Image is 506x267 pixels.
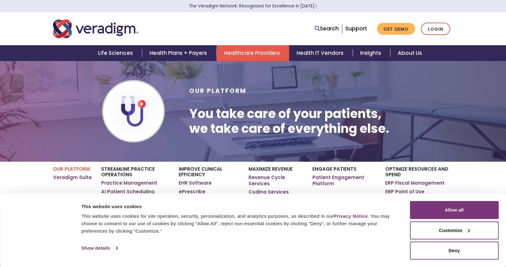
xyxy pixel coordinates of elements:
a: Revenue Cycle Services [249,174,303,186]
a: Get Demo [377,23,415,35]
a: Patient Engagement Platform [312,174,376,186]
a: Veradigm Suite [53,174,92,181]
a: Login [421,23,450,35]
button: Allow all [410,201,499,219]
a: Health Plans + Payers [142,45,216,61]
a: ERP Fiscal Management [385,180,445,186]
button: Deny [410,242,499,260]
a: ePrescribe [179,189,205,195]
a: AI Patient Scheduling [101,189,154,195]
div: This website uses cookies [81,203,396,210]
a: Insights [353,45,390,61]
a: Search [315,24,339,33]
a: ERP Point of Use [385,189,424,195]
a: Privacy Notice [334,213,368,219]
a: Healthcare Providers [217,45,289,61]
h1: You take care of your patients, we take care of everything else. [189,106,389,136]
a: Coding Services [249,189,289,195]
a: Practice Management [101,180,157,186]
a: EHR Software [179,180,212,186]
img: Veradigm logo [53,19,138,39]
span: Our Platform [189,87,247,95]
a: Life Sciences [91,45,142,61]
a: Show details [81,243,117,253]
span: Learn More [315,3,317,9]
button: Customize [410,221,499,239]
a: The Veradigm Network: Recognized for Excellence in [DATE]Learn More [189,3,317,9]
a: About Us [390,45,429,61]
a: Support [345,25,367,32]
div: This website uses cookies for site operation, security, personalization, and analytics purposes, ... [81,212,396,235]
a: Health IT Vendors [289,45,353,61]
